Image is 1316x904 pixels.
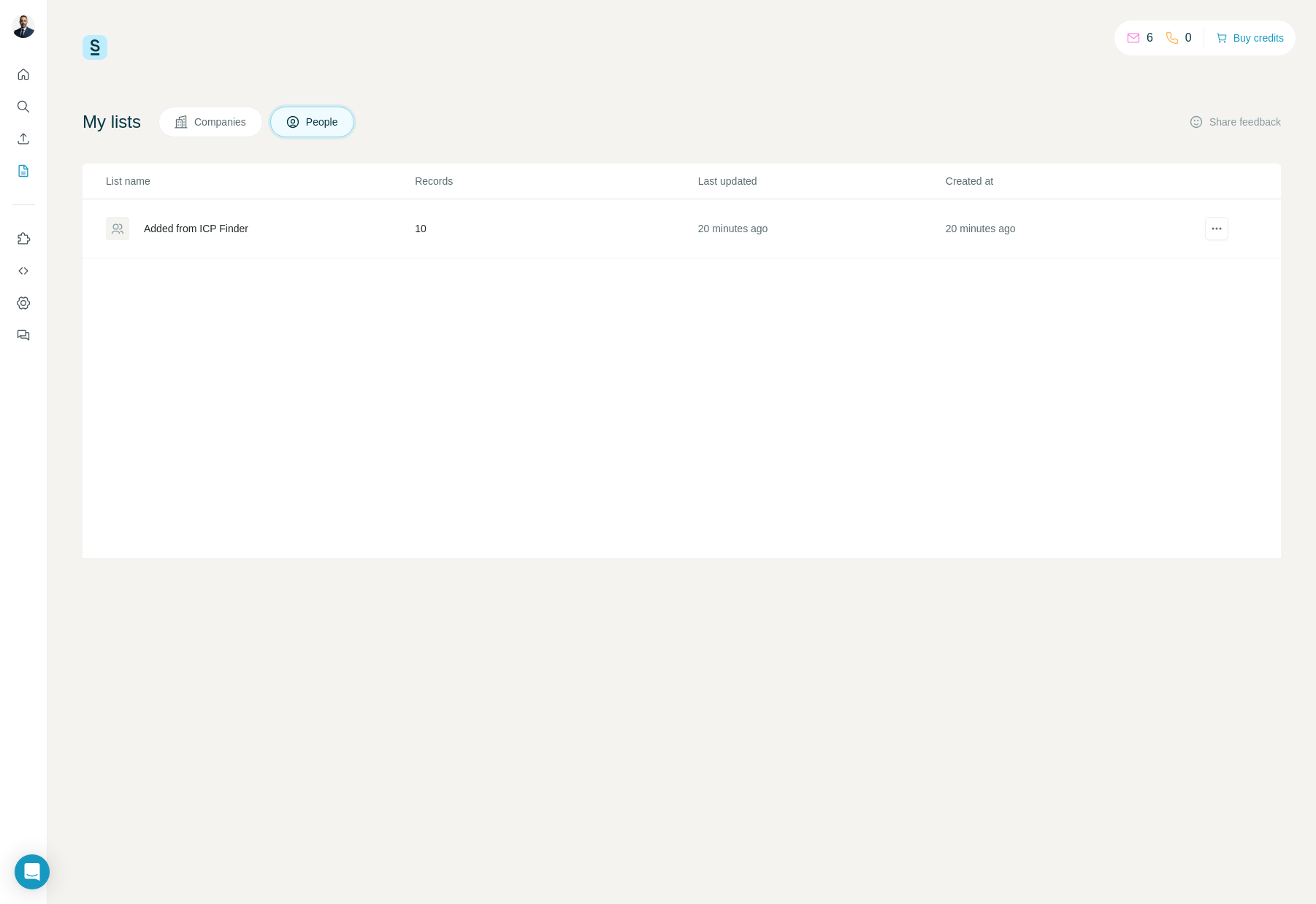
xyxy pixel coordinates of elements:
p: List name [106,174,413,188]
button: Enrich CSV [12,126,35,152]
h4: My lists [83,110,141,134]
img: Avatar [12,15,35,38]
button: Quick start [12,61,35,88]
button: Use Surfe on LinkedIn [12,226,35,252]
button: Use Surfe API [12,258,35,284]
span: Companies [194,115,248,129]
button: actions [1205,217,1228,240]
p: Last updated [698,174,944,188]
td: 20 minutes ago [945,199,1193,258]
td: 20 minutes ago [697,199,945,258]
div: Open Intercom Messenger [15,854,50,889]
button: Buy credits [1216,28,1284,48]
button: Share feedback [1189,115,1281,129]
p: Records [415,174,697,188]
img: Surfe Logo [83,35,107,60]
button: My lists [12,158,35,184]
button: Dashboard [12,290,35,316]
button: Feedback [12,322,35,348]
p: 0 [1185,29,1192,47]
td: 10 [414,199,697,258]
p: Created at [946,174,1192,188]
button: Search [12,93,35,120]
div: Added from ICP Finder [144,221,248,236]
span: People [306,115,340,129]
p: 6 [1147,29,1153,47]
